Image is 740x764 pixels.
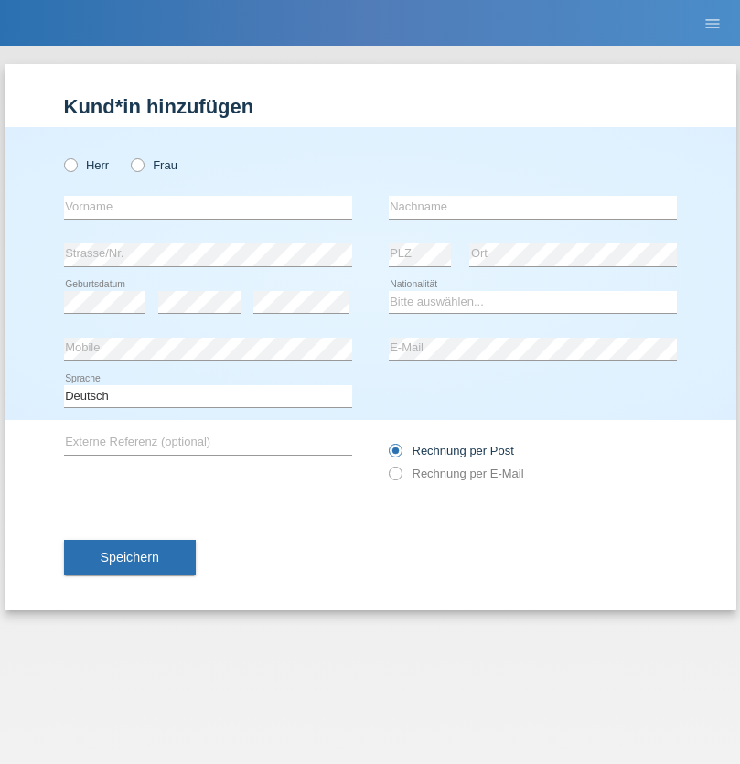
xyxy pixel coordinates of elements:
i: menu [703,15,722,33]
a: menu [694,17,731,28]
h1: Kund*in hinzufügen [64,95,677,118]
input: Frau [131,158,143,170]
input: Rechnung per Post [389,444,401,467]
label: Rechnung per Post [389,444,514,457]
input: Herr [64,158,76,170]
label: Frau [131,158,177,172]
label: Herr [64,158,110,172]
span: Speichern [101,550,159,565]
button: Speichern [64,540,196,575]
label: Rechnung per E-Mail [389,467,524,480]
input: Rechnung per E-Mail [389,467,401,490]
